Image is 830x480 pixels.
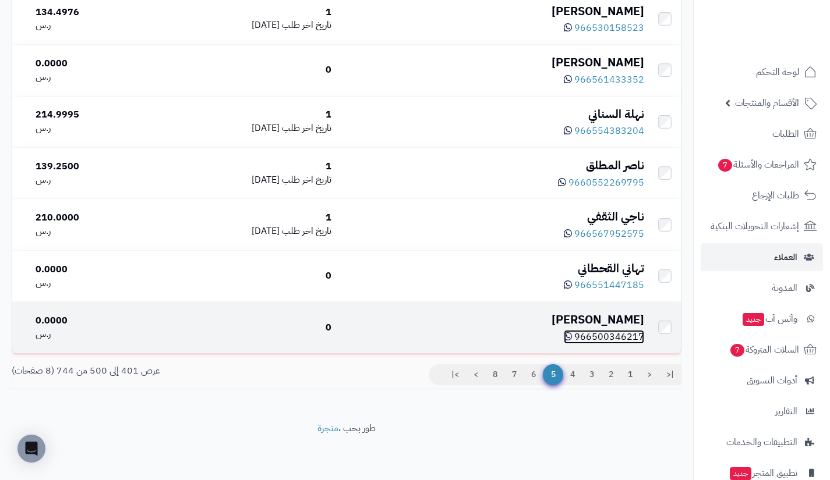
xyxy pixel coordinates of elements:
div: ر.س [36,70,156,84]
span: 966554383204 [574,124,644,138]
a: 2 [601,364,621,385]
div: 0.0000 [36,57,156,70]
span: لوحة التحكم [756,64,799,80]
div: 0.0000 [36,263,156,276]
div: Open Intercom Messenger [17,435,45,463]
a: 8 [485,364,505,385]
div: 1 [164,160,331,173]
a: 966554383204 [564,124,644,138]
div: [PERSON_NAME] [341,3,644,20]
span: أدوات التسويق [747,372,797,389]
a: 966530158523 [564,21,644,35]
div: 1 [164,211,331,225]
a: أدوات التسويق [701,367,823,394]
a: العملاء [701,243,823,271]
div: ر.س [36,173,156,187]
span: الأقسام والمنتجات [735,95,799,111]
a: التطبيقات والخدمات [701,428,823,456]
div: 1 [164,6,331,19]
span: طلبات الإرجاع [752,187,799,204]
a: طلبات الإرجاع [701,182,823,209]
a: المراجعات والأسئلة7 [701,151,823,179]
div: تهاني القحطاني [341,260,644,277]
a: 966500346217 [564,330,644,344]
a: 9660552269795 [558,176,644,190]
span: 966567952575 [574,227,644,241]
img: logo-2.png [751,29,819,54]
a: لوحة التحكم [701,58,823,86]
a: 1 [620,364,640,385]
a: 966567952575 [564,227,644,241]
div: 0 [164,63,331,77]
span: 5 [543,364,563,385]
span: جديد [730,467,751,480]
div: 214.9995 [36,108,156,122]
span: 966500346217 [574,330,644,344]
div: 210.0000 [36,211,156,225]
span: السلات المتروكة [729,342,799,358]
span: المراجعات والأسئلة [717,157,799,173]
a: إشعارات التحويلات البنكية [701,212,823,240]
div: ناجي الثقفي [341,208,644,225]
a: التقارير [701,397,823,425]
div: 134.4976 [36,6,156,19]
a: >| [444,364,467,385]
span: تاريخ اخر طلب [282,173,331,187]
span: المدونة [772,280,797,296]
div: [DATE] [164,225,331,238]
div: [DATE] [164,19,331,32]
span: إشعارات التحويلات البنكية [711,218,799,234]
span: تاريخ اخر طلب [282,121,331,135]
a: السلات المتروكة7 [701,336,823,364]
div: [DATE] [164,122,331,135]
span: وآتس آب [741,311,797,327]
span: الطلبات [772,126,799,142]
span: 966561433352 [574,73,644,87]
a: > [466,364,486,385]
div: عرض 401 إلى 500 من 744 (8 صفحات) [3,364,347,378]
div: 139.2500 [36,160,156,173]
div: 0 [164,269,331,283]
div: ر.س [36,276,156,290]
div: [DATE] [164,173,331,187]
div: 1 [164,108,331,122]
a: 966561433352 [564,73,644,87]
div: 0 [164,321,331,335]
a: متجرة [317,421,338,435]
a: 7 [504,364,524,385]
a: وآتس آبجديد [701,305,823,333]
span: 966530158523 [574,21,644,35]
div: [PERSON_NAME] [341,311,644,328]
span: 9660552269795 [568,176,644,190]
div: ناصر المطلق [341,157,644,174]
a: المدونة [701,274,823,302]
a: |< [659,364,681,385]
div: نهلة السناني [341,106,644,123]
span: تاريخ اخر طلب [282,224,331,238]
span: 966551447185 [574,278,644,292]
a: 6 [524,364,543,385]
div: ر.س [36,19,156,32]
span: تاريخ اخر طلب [282,18,331,32]
span: جديد [743,313,764,326]
div: 0.0000 [36,314,156,328]
a: الطلبات [701,120,823,148]
span: 7 [718,159,732,172]
a: 3 [582,364,602,385]
div: ر.س [36,122,156,135]
div: [PERSON_NAME] [341,54,644,71]
a: 4 [563,364,582,385]
div: ر.س [36,328,156,341]
a: 966551447185 [564,278,644,292]
div: ر.س [36,225,156,238]
span: التقارير [775,403,797,419]
span: العملاء [774,249,797,265]
span: 7 [730,344,744,357]
a: < [640,364,659,385]
span: التطبيقات والخدمات [726,434,797,450]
